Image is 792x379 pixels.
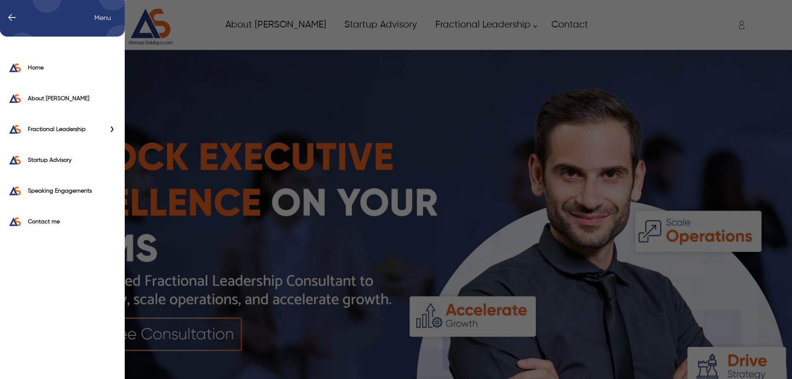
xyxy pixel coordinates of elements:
[8,61,22,74] img: Home
[28,187,116,195] label: Speaking Engagements
[28,94,116,103] label: About [PERSON_NAME]
[8,94,116,104] a: About Ahmad
[8,186,116,196] a: Speaking Engagements
[8,92,22,105] img: About Ahmad
[94,14,119,22] span: Left Menu Items
[8,124,106,134] a: Fractional Leadership
[8,184,22,198] img: Speaking Engagements
[8,155,116,165] a: Startup Advisory
[28,218,116,226] label: Contact me
[28,64,116,72] label: Home
[8,63,116,73] a: Home
[8,217,116,227] a: Contact me
[28,125,106,134] label: Fractional Leadership
[28,156,116,164] label: Startup Advisory
[8,154,22,167] img: Startup Advisory
[8,123,22,136] img: Fractional Leadership
[8,215,22,228] img: Contact me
